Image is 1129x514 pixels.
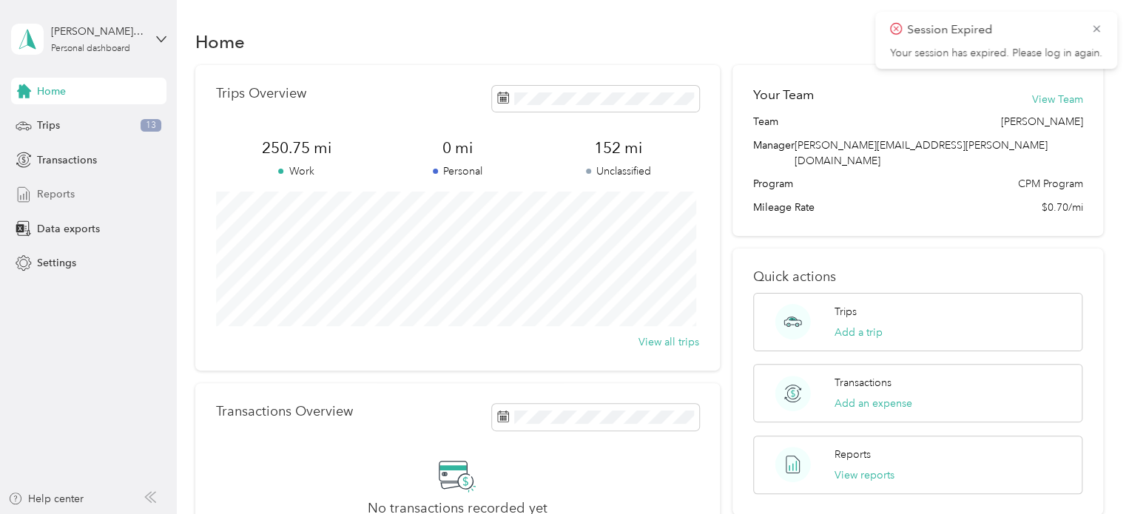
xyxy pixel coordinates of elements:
[37,186,75,202] span: Reports
[216,138,377,158] span: 250.75 mi
[37,152,97,168] span: Transactions
[216,86,306,101] p: Trips Overview
[37,118,60,133] span: Trips
[835,447,871,462] p: Reports
[753,269,1082,285] p: Quick actions
[216,163,377,179] p: Work
[1031,92,1082,107] button: View Team
[37,221,100,237] span: Data exports
[377,138,538,158] span: 0 mi
[753,138,795,169] span: Manager
[37,84,66,99] span: Home
[538,163,699,179] p: Unclassified
[1017,176,1082,192] span: CPM Program
[141,119,161,132] span: 13
[835,467,894,483] button: View reports
[37,255,76,271] span: Settings
[1000,114,1082,129] span: [PERSON_NAME]
[195,34,245,50] h1: Home
[795,139,1048,167] span: [PERSON_NAME][EMAIL_ADDRESS][PERSON_NAME][DOMAIN_NAME]
[890,47,1102,60] p: Your session has expired. Please log in again.
[538,138,699,158] span: 152 mi
[753,176,793,192] span: Program
[835,396,912,411] button: Add an expense
[835,325,883,340] button: Add a trip
[1046,431,1129,514] iframe: Everlance-gr Chat Button Frame
[51,24,144,39] div: [PERSON_NAME][EMAIL_ADDRESS][PERSON_NAME][DOMAIN_NAME]
[377,163,538,179] p: Personal
[753,114,778,129] span: Team
[638,334,699,350] button: View all trips
[8,491,84,507] button: Help center
[216,404,353,419] p: Transactions Overview
[753,200,815,215] span: Mileage Rate
[907,21,1080,39] p: Session Expired
[51,44,130,53] div: Personal dashboard
[1041,200,1082,215] span: $0.70/mi
[835,304,857,319] p: Trips
[835,375,892,390] p: Transactions
[753,86,814,104] h2: Your Team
